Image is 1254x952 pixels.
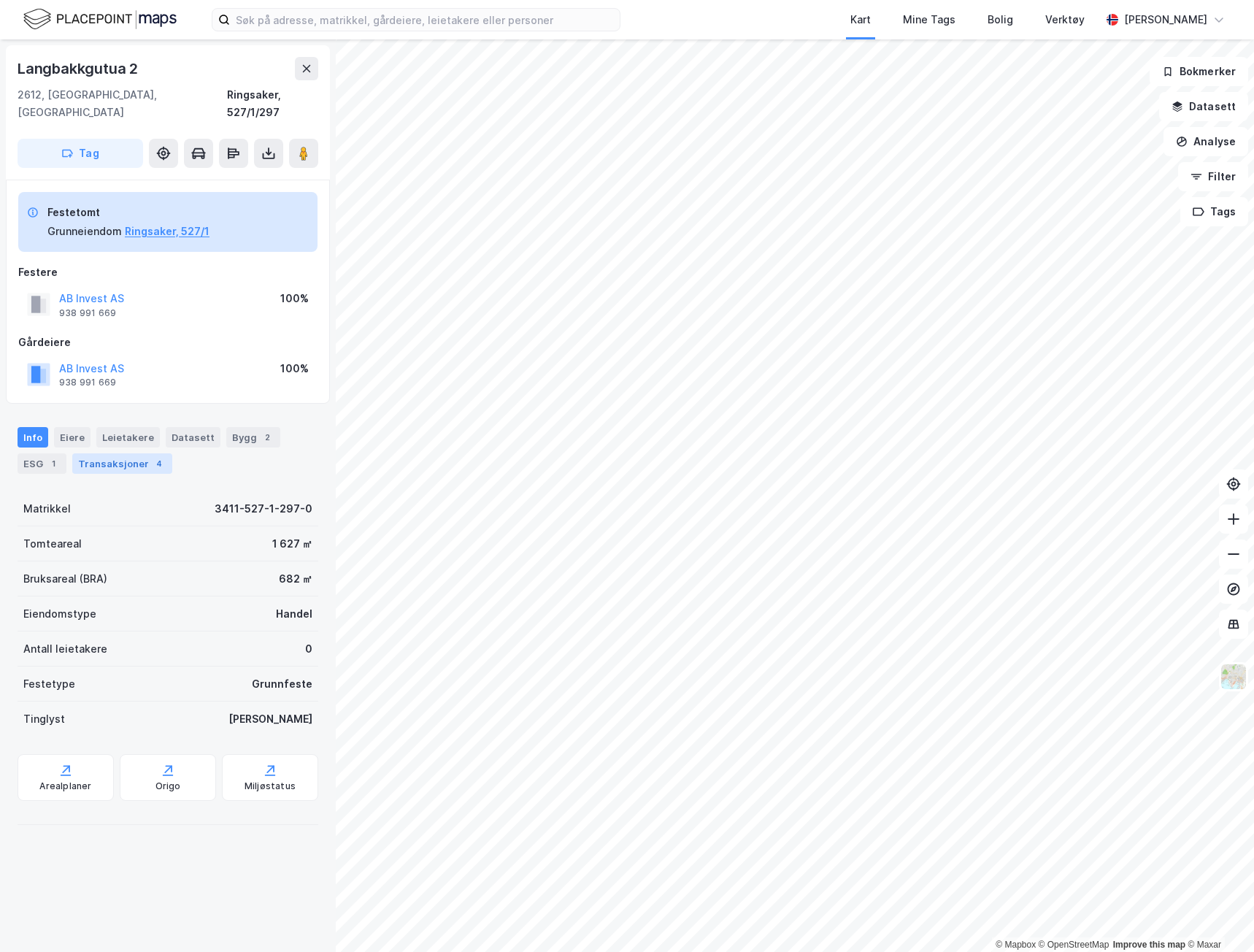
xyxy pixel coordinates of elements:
div: Festere [18,264,318,281]
div: Tomteareal [23,535,82,553]
div: Langbakkgutua 2 [18,57,141,80]
div: Bolig [988,11,1013,28]
div: Handel [276,605,312,623]
div: 1 627 ㎡ [272,535,312,553]
div: Bruksareal (BRA) [23,570,107,588]
img: Z [1220,663,1247,691]
div: Eiere [54,427,91,448]
div: Matrikkel [23,500,71,518]
div: Miljøstatus [245,780,296,792]
div: Grunnfeste [252,675,312,693]
div: Verktøy [1045,11,1085,28]
div: Festetype [23,675,75,693]
div: 1 [46,456,61,471]
a: OpenStreetMap [1039,940,1109,950]
div: [PERSON_NAME] [1124,11,1207,28]
input: Søk på adresse, matrikkel, gårdeiere, leietakere eller personer [230,9,620,31]
div: 2 [260,430,274,445]
div: Antall leietakere [23,640,107,658]
div: Grunneiendom [47,223,122,240]
button: Tags [1180,197,1248,226]
button: Filter [1178,162,1248,191]
div: 100% [280,290,309,307]
div: Origo [155,780,181,792]
button: Datasett [1159,92,1248,121]
div: Bygg [226,427,280,448]
button: Bokmerker [1150,57,1248,86]
div: 4 [152,456,166,471]
div: Kontrollprogram for chat [1181,882,1254,952]
div: 938 991 669 [59,307,116,319]
div: Mine Tags [903,11,955,28]
div: Festetomt [47,204,209,221]
div: Info [18,427,48,448]
div: Gårdeiere [18,334,318,351]
div: Eiendomstype [23,605,96,623]
button: Tag [18,139,143,168]
div: [PERSON_NAME] [228,710,312,728]
a: Improve this map [1113,940,1185,950]
a: Mapbox [996,940,1036,950]
div: 100% [280,360,309,377]
button: Analyse [1163,127,1248,156]
div: 3411-527-1-297-0 [215,500,312,518]
div: ESG [18,453,66,474]
img: logo.f888ab2527a4732fd821a326f86c7f29.svg [23,7,177,32]
div: Transaksjoner [72,453,172,474]
iframe: Chat Widget [1181,882,1254,952]
div: Leietakere [96,427,160,448]
div: 682 ㎡ [279,570,312,588]
div: Arealplaner [39,780,91,792]
div: Tinglyst [23,710,65,728]
div: 938 991 669 [59,377,116,388]
div: 2612, [GEOGRAPHIC_DATA], [GEOGRAPHIC_DATA] [18,86,227,121]
div: 0 [305,640,312,658]
div: Kart [850,11,871,28]
div: Ringsaker, 527/1/297 [227,86,318,121]
button: Ringsaker, 527/1 [125,223,209,240]
div: Datasett [166,427,220,448]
